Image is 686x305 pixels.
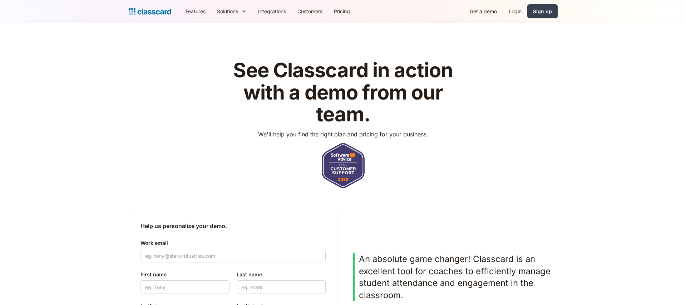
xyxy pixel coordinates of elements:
p: An absolute game changer! Classcard is an excellent tool for coaches to efficiently manage studen... [359,253,553,301]
a: Sign up [527,4,558,18]
a: Integrations [252,3,292,19]
p: We'll help you find the right plan and pricing for your business. [258,130,428,139]
input: eg. Tony [140,280,230,294]
a: Get a demo [464,3,503,19]
a: Pricing [328,3,356,19]
a: Features [180,3,211,19]
h2: Help us personalize your demo. [140,222,326,230]
a: Login [503,3,527,19]
label: Work email [140,239,326,247]
input: eg. tony@starkindustries.com [140,249,326,262]
a: home [129,6,171,16]
input: eg. Stark [237,280,326,294]
div: Solutions [211,3,252,19]
a: Customers [292,3,328,19]
div: Solutions [217,8,238,15]
div: Sign up [533,8,552,15]
label: First name [140,270,230,279]
label: Last name [237,270,326,279]
strong: See Classcard in action with a demo from our team. [233,58,453,126]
